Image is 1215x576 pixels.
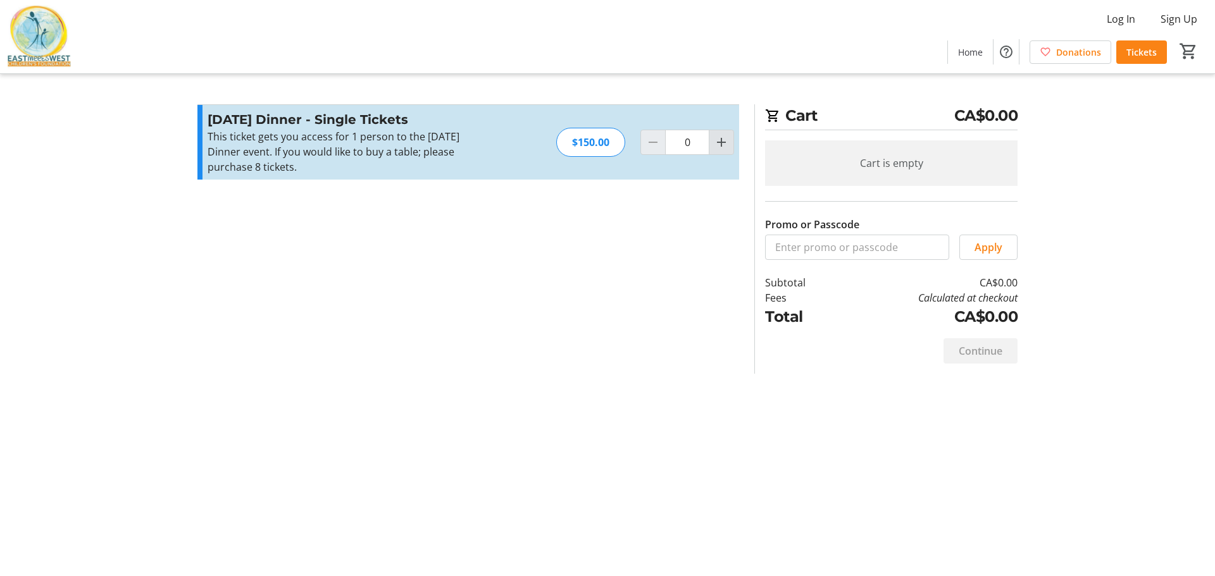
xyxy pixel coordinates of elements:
td: Calculated at checkout [838,290,1018,305]
a: Home [948,40,993,64]
a: Tickets [1116,40,1167,64]
td: CA$0.00 [838,305,1018,328]
div: Cart is empty [765,140,1018,186]
button: Apply [959,235,1018,260]
h2: Cart [765,104,1018,130]
span: CA$0.00 [954,104,1018,127]
span: Sign Up [1161,11,1197,27]
span: Donations [1056,46,1101,59]
td: CA$0.00 [838,275,1018,290]
span: Apply [975,240,1002,255]
td: Subtotal [765,275,838,290]
button: Log In [1097,9,1145,29]
img: East Meets West Children's Foundation's Logo [8,5,71,68]
span: Log In [1107,11,1135,27]
a: Donations [1030,40,1111,64]
div: This ticket gets you access for 1 person to the [DATE] Dinner event. If you would like to buy a t... [208,129,484,175]
button: Cart [1177,40,1200,63]
input: Enter promo or passcode [765,235,949,260]
button: Help [994,39,1019,64]
span: Tickets [1126,46,1157,59]
button: Increment by one [709,130,733,154]
input: Diwali Dinner - Single Tickets Quantity [665,130,709,155]
button: Sign Up [1150,9,1207,29]
td: Fees [765,290,838,305]
div: $150.00 [556,128,625,157]
h3: [DATE] Dinner - Single Tickets [208,110,484,129]
label: Promo or Passcode [765,217,859,232]
td: Total [765,305,838,328]
span: Home [958,46,983,59]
